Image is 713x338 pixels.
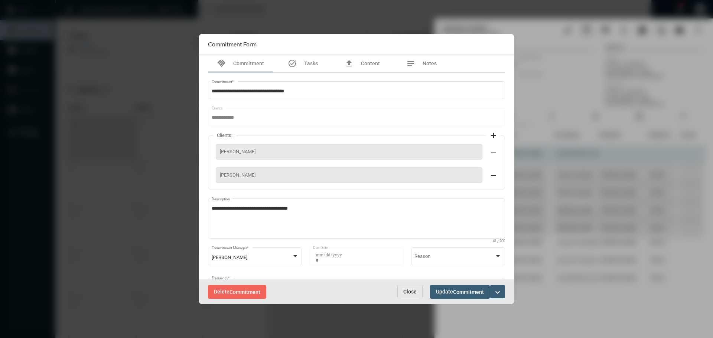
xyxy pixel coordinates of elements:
[208,40,257,47] h2: Commitment Form
[361,60,380,66] span: Content
[220,149,478,154] span: [PERSON_NAME]
[493,239,505,243] mat-hint: 41 / 200
[213,132,236,138] label: Clients:
[453,289,484,295] span: Commitment
[423,60,437,66] span: Notes
[220,172,478,178] span: [PERSON_NAME]
[430,285,490,299] button: UpdateCommitment
[212,255,247,260] span: [PERSON_NAME]
[397,285,423,298] button: Close
[304,60,318,66] span: Tasks
[489,171,498,180] mat-icon: remove
[345,59,354,68] mat-icon: file_upload
[229,289,260,295] span: Commitment
[288,59,297,68] mat-icon: task_alt
[493,288,502,297] mat-icon: expand_more
[403,289,417,295] span: Close
[489,131,498,140] mat-icon: add
[233,60,264,66] span: Commitment
[436,289,484,295] span: Update
[217,59,226,68] mat-icon: handshake
[208,285,266,299] button: DeleteCommitment
[406,59,415,68] mat-icon: notes
[489,148,498,157] mat-icon: remove
[214,289,260,295] span: Delete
